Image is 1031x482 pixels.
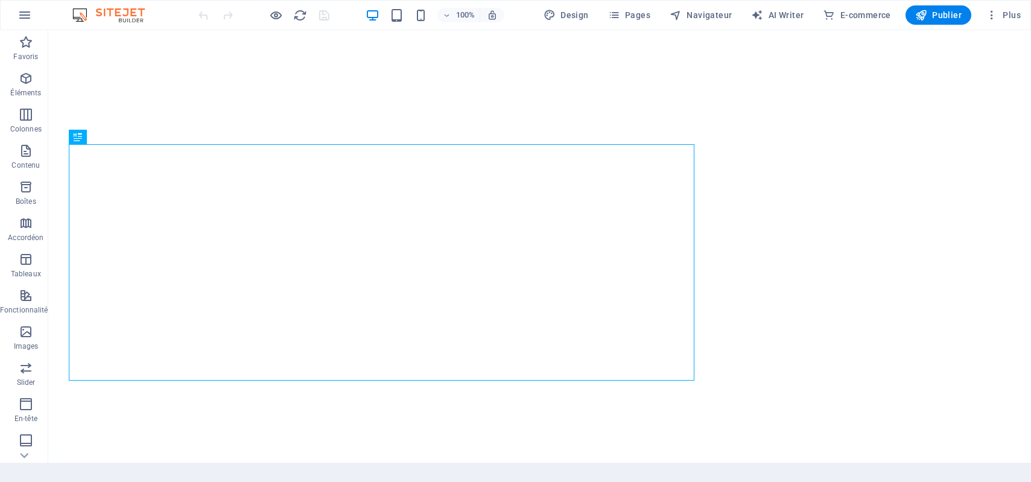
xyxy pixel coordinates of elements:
p: Images [14,341,39,351]
button: Navigateur [665,5,737,25]
img: Editor Logo [69,8,160,22]
p: Contenu [11,160,40,170]
button: Design [539,5,594,25]
button: 100% [437,8,480,22]
span: Design [544,9,589,21]
button: Pages [603,5,655,25]
div: Design (Ctrl+Alt+Y) [539,5,594,25]
span: Plus [986,9,1021,21]
button: reload [293,8,307,22]
h6: 100% [455,8,475,22]
span: Navigateur [670,9,732,21]
p: En-tête [14,414,37,423]
button: AI Writer [746,5,808,25]
i: Actualiser la page [293,8,307,22]
button: Publier [906,5,971,25]
button: Plus [981,5,1026,25]
button: Cliquez ici pour quitter le mode Aperçu et poursuivre l'édition. [268,8,283,22]
i: Lors du redimensionnement, ajuster automatiquement le niveau de zoom en fonction de l'appareil sé... [487,10,498,21]
p: Colonnes [10,124,42,134]
p: Éléments [10,88,41,98]
span: Publier [915,9,962,21]
p: Accordéon [8,233,43,243]
p: Boîtes [16,197,36,206]
span: AI Writer [751,9,804,21]
p: Tableaux [11,269,41,279]
p: Slider [17,378,36,387]
span: E-commerce [823,9,890,21]
p: Favoris [13,52,38,62]
button: E-commerce [818,5,895,25]
span: Pages [608,9,650,21]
